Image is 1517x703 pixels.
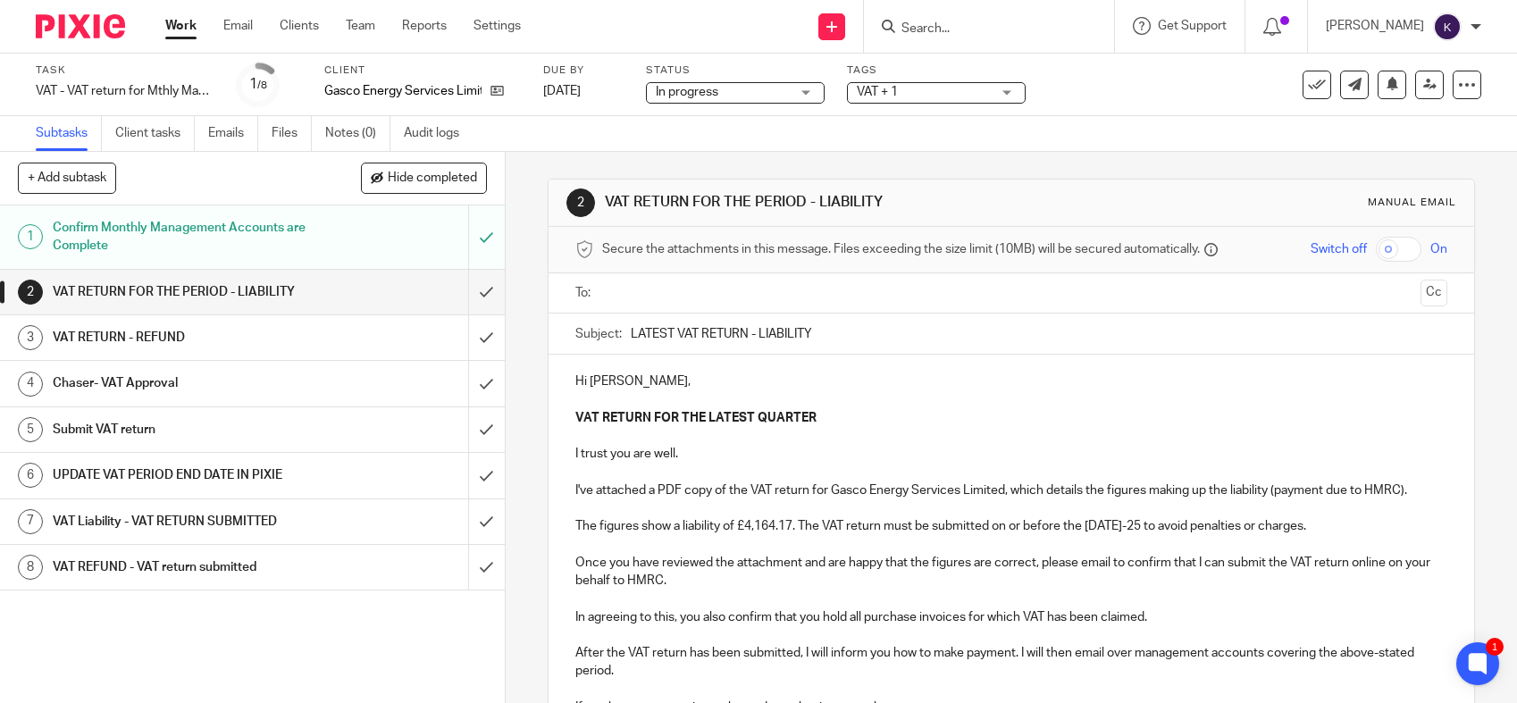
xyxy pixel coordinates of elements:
[566,188,595,217] div: 2
[543,85,581,97] span: [DATE]
[324,82,482,100] p: Gasco Energy Services Limited
[36,82,214,100] div: VAT - VAT return for Mthly Man Acc Clients - June - August, 2025
[646,63,825,78] label: Status
[346,17,375,35] a: Team
[575,372,1447,390] p: Hi [PERSON_NAME],
[361,163,487,193] button: Hide completed
[18,417,43,442] div: 5
[249,74,267,95] div: 1
[18,280,43,305] div: 2
[18,463,43,488] div: 6
[18,325,43,350] div: 3
[602,240,1200,258] span: Secure the attachments in this message. Files exceeding the size limit (10MB) will be secured aut...
[1486,638,1504,656] div: 1
[402,17,447,35] a: Reports
[223,17,253,35] a: Email
[208,116,258,151] a: Emails
[53,279,318,305] h1: VAT RETURN FOR THE PERIOD - LIABILITY
[36,63,214,78] label: Task
[575,517,1447,535] p: The figures show a liability of £4,164.17. The VAT return must be submitted on or before the [DAT...
[53,416,318,443] h1: Submit VAT return
[36,82,214,100] div: VAT - VAT return for Mthly Man Acc Clients - [DATE] - [DATE]
[53,554,318,581] h1: VAT REFUND - VAT return submitted
[18,163,116,193] button: + Add subtask
[575,644,1447,681] p: After the VAT return has been submitted, I will inform you how to make payment. I will then email...
[53,462,318,489] h1: UPDATE VAT PERIOD END DATE IN PIXIE
[543,63,624,78] label: Due by
[53,214,318,260] h1: Confirm Monthly Management Accounts are Complete
[1326,17,1424,35] p: [PERSON_NAME]
[575,608,1447,626] p: In agreeing to this, you also confirm that you hold all purchase invoices for which VAT has been ...
[474,17,521,35] a: Settings
[257,80,267,90] small: /8
[605,193,1050,212] h1: VAT RETURN FOR THE PERIOD - LIABILITY
[388,172,477,186] span: Hide completed
[36,14,125,38] img: Pixie
[847,63,1026,78] label: Tags
[324,63,521,78] label: Client
[280,17,319,35] a: Clients
[404,116,473,151] a: Audit logs
[53,508,318,535] h1: VAT Liability - VAT RETURN SUBMITTED
[53,324,318,351] h1: VAT RETURN - REFUND
[53,370,318,397] h1: Chaser- VAT Approval
[1421,280,1447,306] button: Cc
[1430,240,1447,258] span: On
[575,284,595,302] label: To:
[1158,20,1227,32] span: Get Support
[575,325,622,343] label: Subject:
[575,412,817,424] strong: VAT RETURN FOR THE LATEST QUARTER
[18,509,43,534] div: 7
[115,116,195,151] a: Client tasks
[18,224,43,249] div: 1
[1368,196,1456,210] div: Manual email
[325,116,390,151] a: Notes (0)
[857,86,898,98] span: VAT + 1
[1311,240,1367,258] span: Switch off
[575,554,1447,590] p: Once you have reviewed the attachment and are happy that the figures are correct, please email to...
[165,17,197,35] a: Work
[272,116,312,151] a: Files
[18,555,43,580] div: 8
[1433,13,1462,41] img: svg%3E
[18,372,43,397] div: 4
[36,116,102,151] a: Subtasks
[575,481,1447,499] p: I've attached a PDF copy of the VAT return for Gasco Energy Services Limited, which details the f...
[900,21,1060,38] input: Search
[656,86,718,98] span: In progress
[575,445,1447,463] p: I trust you are well.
